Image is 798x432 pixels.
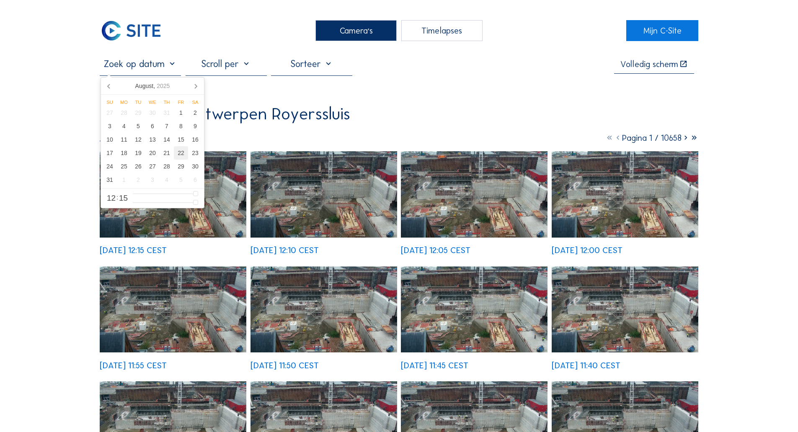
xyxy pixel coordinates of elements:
img: image_53675680 [552,151,698,237]
div: 17 [103,146,117,160]
div: 1 [174,106,188,119]
div: [DATE] 11:55 CEST [100,361,167,370]
div: 21 [160,146,174,160]
div: 20 [145,146,160,160]
div: 3 [145,173,160,186]
div: Mo [117,100,131,105]
i: 2025 [157,83,170,89]
img: image_53676115 [100,151,246,237]
div: 8 [174,119,188,133]
div: 5 [174,173,188,186]
div: Tu [131,100,145,105]
div: [DATE] 11:45 CEST [401,361,468,370]
div: [DATE] 11:40 CEST [552,361,620,370]
div: 31 [160,106,174,119]
div: 24 [103,160,117,173]
div: 5 [131,119,145,133]
div: 30 [145,106,160,119]
div: 6 [188,173,202,186]
div: Th [160,100,174,105]
img: image_53675507 [100,266,246,352]
img: image_53675413 [251,266,397,352]
div: 2 [131,173,145,186]
div: 2 [188,106,202,119]
span: 15 [119,194,128,202]
span: 12 [107,194,116,202]
div: 10 [103,133,117,146]
div: 30 [188,160,202,173]
div: Volledig scherm [620,60,678,68]
a: Mijn C-Site [626,20,698,41]
div: Timelapses [401,20,483,41]
div: 28 [160,160,174,173]
div: 28 [117,106,131,119]
div: 12 [131,133,145,146]
div: 27 [145,160,160,173]
div: [DATE] 12:15 CEST [100,246,167,254]
img: image_53675845 [401,151,547,237]
div: 26 [131,160,145,173]
div: 13 [145,133,160,146]
div: 27 [103,106,117,119]
div: 18 [117,146,131,160]
a: C-SITE Logo [100,20,171,41]
div: Sa [188,100,202,105]
input: Zoek op datum 󰅀 [100,58,181,70]
div: Su [103,100,117,105]
div: 14 [160,133,174,146]
div: 15 [174,133,188,146]
div: 9 [188,119,202,133]
div: [DATE] 11:50 CEST [251,361,319,370]
div: 22 [174,146,188,160]
div: Camera 2 [100,130,187,142]
div: We [145,100,160,105]
div: August, [132,79,173,93]
div: 4 [117,119,131,133]
div: 23 [188,146,202,160]
div: Camera's [315,20,397,41]
div: 7 [160,119,174,133]
div: 4 [160,173,174,186]
div: 29 [174,160,188,173]
div: [DATE] 12:00 CEST [552,246,622,254]
img: C-SITE Logo [100,20,163,41]
span: Pagina 1 / 10658 [622,133,682,143]
div: 31 [103,173,117,186]
img: image_53675245 [401,266,547,352]
div: [DATE] 12:05 CEST [401,246,470,254]
span: : [116,194,118,200]
div: 16 [188,133,202,146]
div: 25 [117,160,131,173]
div: 11 [117,133,131,146]
div: 6 [145,119,160,133]
img: image_53675947 [251,151,397,237]
div: 29 [131,106,145,119]
div: 1 [117,173,131,186]
div: [DATE] 12:10 CEST [251,246,319,254]
div: 3 [103,119,117,133]
img: image_53675071 [552,266,698,352]
div: Rinkoniën / Antwerpen Royerssluis [100,106,350,122]
div: 19 [131,146,145,160]
div: Fr [174,100,188,105]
